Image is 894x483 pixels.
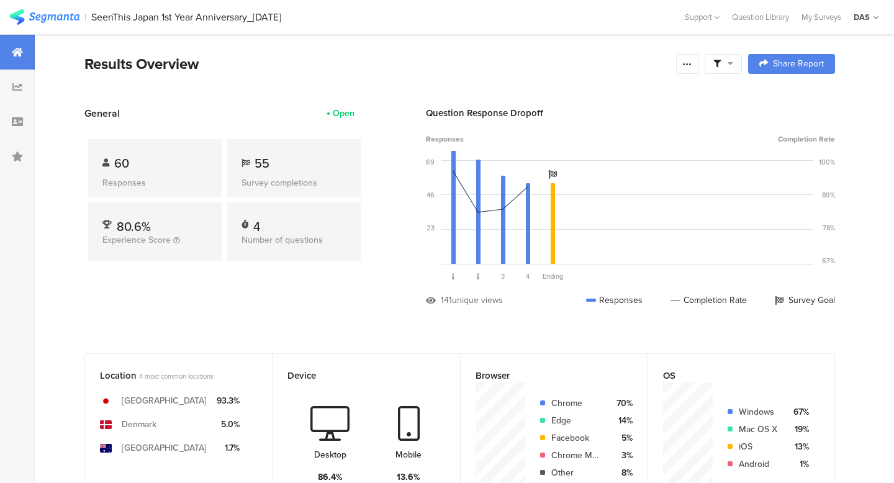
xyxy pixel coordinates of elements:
div: Mac OS X [739,423,777,436]
div: [GEOGRAPHIC_DATA] [122,394,207,407]
div: Facebook [551,431,601,445]
div: Responses [102,176,207,189]
div: 70% [611,397,633,410]
a: Question Library [726,11,795,23]
div: Location [100,369,237,382]
div: 100% [819,157,835,167]
div: OS [663,369,799,382]
div: Chrome [551,397,601,410]
div: Browser [476,369,612,382]
div: iOS [739,440,777,453]
span: 3 [501,271,505,281]
div: 4 [253,217,260,230]
span: Completion Rate [778,133,835,145]
div: Ending [540,271,565,281]
div: 1.7% [217,441,240,454]
div: Responses [586,294,643,307]
a: My Surveys [795,11,847,23]
span: 4 [526,271,530,281]
div: 67% [822,256,835,266]
div: [GEOGRAPHIC_DATA] [122,441,207,454]
span: 60 [114,154,129,173]
span: 4 most common locations [139,371,214,381]
div: Denmark [122,418,156,431]
div: 14% [611,414,633,427]
div: 5% [611,431,633,445]
div: 93.3% [217,394,240,407]
div: Other [551,466,601,479]
div: 1% [787,458,809,471]
div: Survey Goal [775,294,835,307]
div: 89% [822,190,835,200]
i: Survey Goal [548,170,557,179]
div: Completion Rate [670,294,747,307]
div: 141 [441,294,452,307]
span: General [84,106,120,120]
span: Number of questions [242,233,323,246]
span: Responses [426,133,464,145]
div: Desktop [314,448,346,461]
div: Edge [551,414,601,427]
div: Question Response Dropoff [426,106,835,120]
div: 5.0% [217,418,240,431]
div: Device [287,369,424,382]
div: Results Overview [84,53,670,75]
div: Mobile [395,448,422,461]
div: | [84,10,86,24]
div: Open [333,107,354,120]
div: unique views [452,294,503,307]
div: 67% [787,405,809,418]
div: 69 [426,157,435,167]
div: 23 [427,223,435,233]
span: 55 [255,154,269,173]
div: 13% [787,440,809,453]
div: 19% [787,423,809,436]
span: 80.6% [117,217,151,236]
div: Android [739,458,777,471]
div: 78% [823,223,835,233]
div: 8% [611,466,633,479]
img: segmanta logo [9,9,79,25]
div: DAS [854,11,870,23]
div: 46 [427,190,435,200]
div: 3% [611,449,633,462]
div: Chrome Mobile iOS [551,449,601,462]
div: Support [685,7,720,27]
span: Experience Score [102,233,171,246]
div: SeenThis Japan 1st Year Anniversary_[DATE] [91,11,281,23]
span: Share Report [773,60,824,68]
div: Survey completions [242,176,346,189]
div: Windows [739,405,777,418]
